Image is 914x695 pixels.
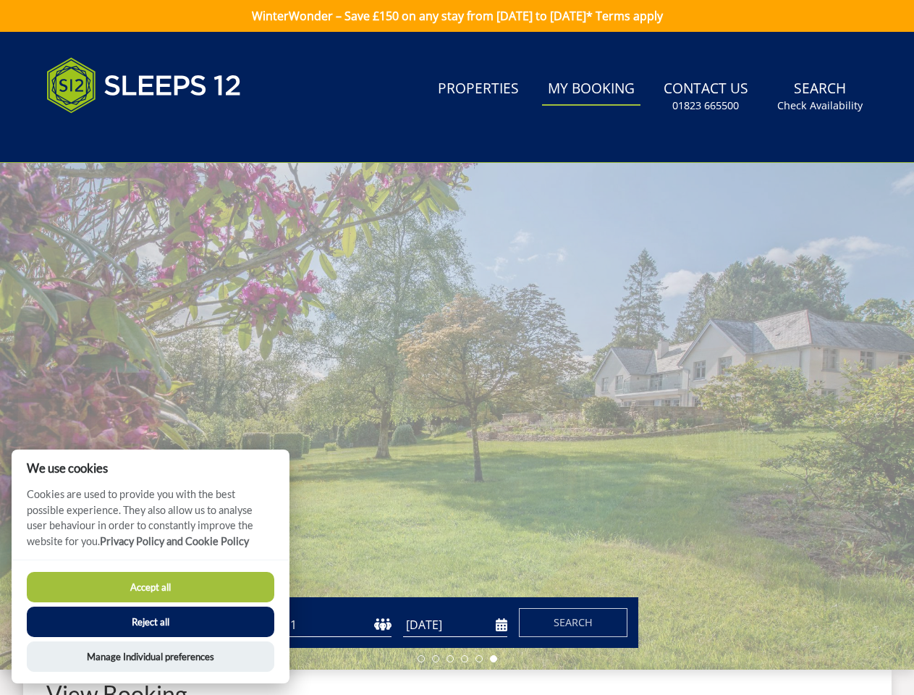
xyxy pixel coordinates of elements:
a: My Booking [542,73,640,106]
a: Properties [432,73,525,106]
a: SearchCheck Availability [771,73,868,120]
a: Privacy Policy and Cookie Policy [100,535,249,547]
button: Reject all [27,607,274,637]
button: Accept all [27,572,274,602]
span: Search [554,615,593,629]
img: Sleeps 12 [46,49,242,122]
small: 01823 665500 [672,98,739,113]
a: Contact Us01823 665500 [658,73,754,120]
p: Cookies are used to provide you with the best possible experience. They also allow us to analyse ... [12,486,289,560]
h2: We use cookies [12,461,289,475]
iframe: Customer reviews powered by Trustpilot [39,130,191,143]
small: Check Availability [777,98,863,113]
button: Manage Individual preferences [27,641,274,672]
button: Search [519,608,627,637]
input: Arrival Date [403,613,507,637]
